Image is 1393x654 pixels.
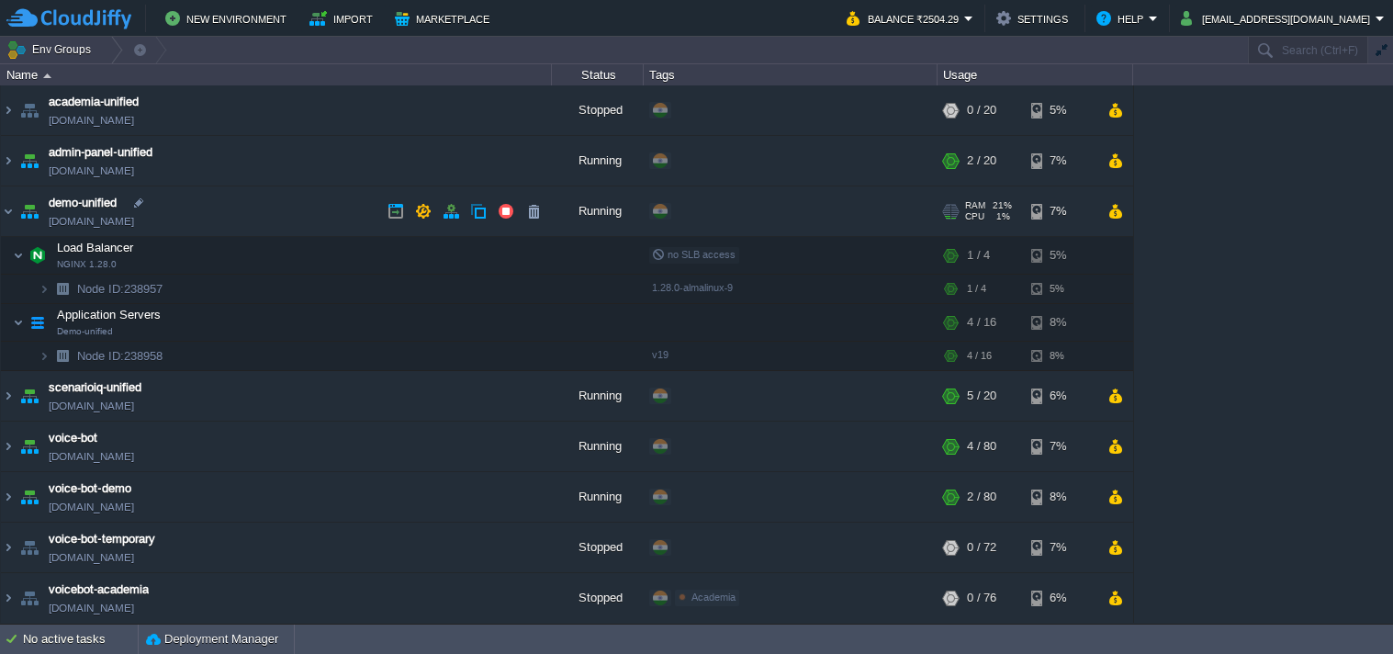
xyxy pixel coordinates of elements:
div: 4 / 16 [967,342,992,370]
div: No active tasks [23,625,138,654]
a: academia-unified [49,93,139,111]
div: Stopped [552,573,644,623]
img: AMDAwAAAACH5BAEAAAAALAAAAAABAAEAAAICRAEAOw== [1,136,16,186]
img: AMDAwAAAACH5BAEAAAAALAAAAAABAAEAAAICRAEAOw== [13,237,24,274]
img: AMDAwAAAACH5BAEAAAAALAAAAAABAAEAAAICRAEAOw== [25,304,51,341]
div: 4 / 80 [967,422,996,471]
a: voicebot-academia [49,581,149,599]
iframe: chat widget [1316,581,1375,636]
img: AMDAwAAAACH5BAEAAAAALAAAAAABAAEAAAICRAEAOw== [1,472,16,522]
span: Demo-unified [57,326,113,337]
a: [DOMAIN_NAME] [49,548,134,567]
div: Running [552,422,644,471]
div: Stopped [552,523,644,572]
span: 1.28.0-almalinux-9 [652,282,733,293]
div: 8% [1031,304,1091,341]
img: AMDAwAAAACH5BAEAAAAALAAAAAABAAEAAAICRAEAOw== [13,304,24,341]
a: Application ServersDemo-unified [55,308,163,321]
span: CPU [965,211,984,222]
img: AMDAwAAAACH5BAEAAAAALAAAAAABAAEAAAICRAEAOw== [1,85,16,135]
img: AMDAwAAAACH5BAEAAAAALAAAAAABAAEAAAICRAEAOw== [17,186,42,236]
div: 0 / 20 [967,85,996,135]
div: 4 / 16 [967,304,996,341]
span: Node ID: [77,349,124,363]
span: Node ID: [77,282,124,296]
a: admin-panel-unified [49,143,152,162]
div: 7% [1031,523,1091,572]
img: AMDAwAAAACH5BAEAAAAALAAAAAABAAEAAAICRAEAOw== [17,85,42,135]
img: AMDAwAAAACH5BAEAAAAALAAAAAABAAEAAAICRAEAOw== [1,371,16,421]
span: no SLB access [652,249,736,260]
img: AMDAwAAAACH5BAEAAAAALAAAAAABAAEAAAICRAEAOw== [1,523,16,572]
img: AMDAwAAAACH5BAEAAAAALAAAAAABAAEAAAICRAEAOw== [50,275,75,303]
span: 21% [993,200,1012,211]
a: [DOMAIN_NAME] [49,111,134,130]
button: New Environment [165,7,292,29]
div: 0 / 76 [967,573,996,623]
img: AMDAwAAAACH5BAEAAAAALAAAAAABAAEAAAICRAEAOw== [39,342,50,370]
img: AMDAwAAAACH5BAEAAAAALAAAAAABAAEAAAICRAEAOw== [1,186,16,236]
a: Load BalancerNGINX 1.28.0 [55,241,136,254]
div: 2 / 80 [967,472,996,522]
button: Import [309,7,378,29]
span: 238958 [75,348,165,364]
img: CloudJiffy [6,7,131,30]
div: 7% [1031,422,1091,471]
div: Tags [645,64,937,85]
div: Usage [938,64,1132,85]
div: Running [552,472,644,522]
a: [DOMAIN_NAME] [49,212,134,231]
span: Load Balancer [55,240,136,255]
img: AMDAwAAAACH5BAEAAAAALAAAAAABAAEAAAICRAEAOw== [17,472,42,522]
div: Running [552,136,644,186]
span: 1% [992,211,1010,222]
img: AMDAwAAAACH5BAEAAAAALAAAAAABAAEAAAICRAEAOw== [25,237,51,274]
img: AMDAwAAAACH5BAEAAAAALAAAAAABAAEAAAICRAEAOw== [39,275,50,303]
a: voice-bot-demo [49,479,131,498]
img: AMDAwAAAACH5BAEAAAAALAAAAAABAAEAAAICRAEAOw== [17,136,42,186]
a: Node ID:238958 [75,348,165,364]
div: 5% [1031,85,1091,135]
button: Env Groups [6,37,97,62]
img: AMDAwAAAACH5BAEAAAAALAAAAAABAAEAAAICRAEAOw== [17,523,42,572]
img: AMDAwAAAACH5BAEAAAAALAAAAAABAAEAAAICRAEAOw== [17,422,42,471]
span: RAM [965,200,985,211]
button: [EMAIL_ADDRESS][DOMAIN_NAME] [1181,7,1376,29]
a: voice-bot [49,429,97,447]
div: 2 / 20 [967,136,996,186]
a: demo-unified [49,194,117,212]
div: 6% [1031,573,1091,623]
a: [DOMAIN_NAME] [49,447,134,466]
button: Balance ₹2504.29 [847,7,964,29]
span: NGINX 1.28.0 [57,259,117,270]
img: AMDAwAAAACH5BAEAAAAALAAAAAABAAEAAAICRAEAOw== [17,371,42,421]
img: AMDAwAAAACH5BAEAAAAALAAAAAABAAEAAAICRAEAOw== [1,422,16,471]
div: Name [2,64,551,85]
div: 1 / 4 [967,275,986,303]
span: v19 [652,349,668,360]
div: 1 / 4 [967,237,990,274]
div: Running [552,371,644,421]
button: Marketplace [395,7,495,29]
div: Stopped [552,85,644,135]
a: [DOMAIN_NAME] [49,162,134,180]
span: 238957 [75,281,165,297]
img: AMDAwAAAACH5BAEAAAAALAAAAAABAAEAAAICRAEAOw== [17,573,42,623]
a: voice-bot-temporary [49,530,155,548]
img: AMDAwAAAACH5BAEAAAAALAAAAAABAAEAAAICRAEAOw== [1,573,16,623]
div: 5 / 20 [967,371,996,421]
button: Deployment Manager [146,630,278,648]
img: AMDAwAAAACH5BAEAAAAALAAAAAABAAEAAAICRAEAOw== [50,342,75,370]
a: scenarioiq-unified [49,378,141,397]
div: 5% [1031,237,1091,274]
div: Running [552,186,644,236]
div: 8% [1031,472,1091,522]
